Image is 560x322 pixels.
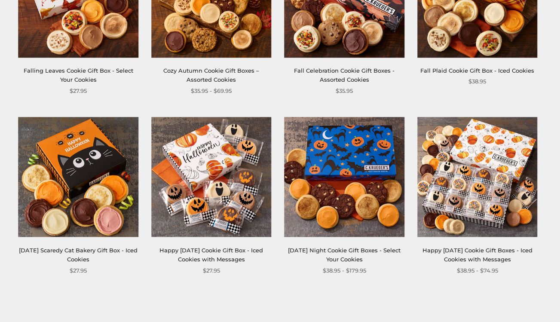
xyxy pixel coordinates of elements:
a: Happy [DATE] Cookie Gift Boxes - Iced Cookies with Messages [422,247,532,263]
a: [DATE] Night Cookie Gift Boxes - Select Your Cookies [288,247,401,263]
img: Happy Halloween Cookie Gift Box - Iced Cookies with Messages [151,117,271,237]
a: Fall Plaid Cookie Gift Box - Iced Cookies [420,67,534,74]
iframe: Sign Up via Text for Offers [7,289,89,315]
span: $38.95 - $74.95 [457,266,498,275]
a: Happy [DATE] Cookie Gift Box - Iced Cookies with Messages [159,247,263,263]
img: Happy Halloween Cookie Gift Boxes - Iced Cookies with Messages [417,117,537,237]
span: $35.95 - $69.95 [191,86,232,95]
span: $27.95 [70,86,87,95]
span: $27.95 [70,266,87,275]
span: $27.95 [203,266,220,275]
img: Halloween Scaredy Cat Bakery Gift Box - Iced Cookies [18,117,138,237]
a: Falling Leaves Cookie Gift Box - Select Your Cookies [24,67,133,83]
a: Fall Celebration Cookie Gift Boxes - Assorted Cookies [294,67,395,83]
a: [DATE] Scaredy Cat Bakery Gift Box - Iced Cookies [19,247,138,263]
a: Cozy Autumn Cookie Gift Boxes – Assorted Cookies [163,67,259,83]
span: $38.95 [468,77,486,86]
span: $35.95 [336,86,353,95]
span: $38.95 - $179.95 [323,266,366,275]
img: Halloween Night Cookie Gift Boxes - Select Your Cookies [284,117,404,237]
